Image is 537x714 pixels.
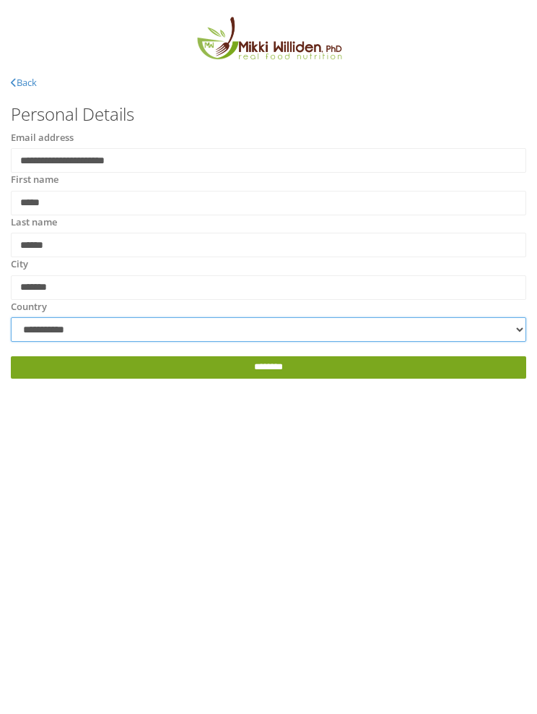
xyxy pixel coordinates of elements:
label: First name [11,173,58,187]
label: Last name [11,215,57,230]
img: MikkiLogoMain.png [186,14,351,69]
a: Back [11,76,37,89]
label: Country [11,300,47,314]
label: City [11,257,28,272]
h3: Personal Details [11,105,526,124]
label: Email address [11,131,74,145]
